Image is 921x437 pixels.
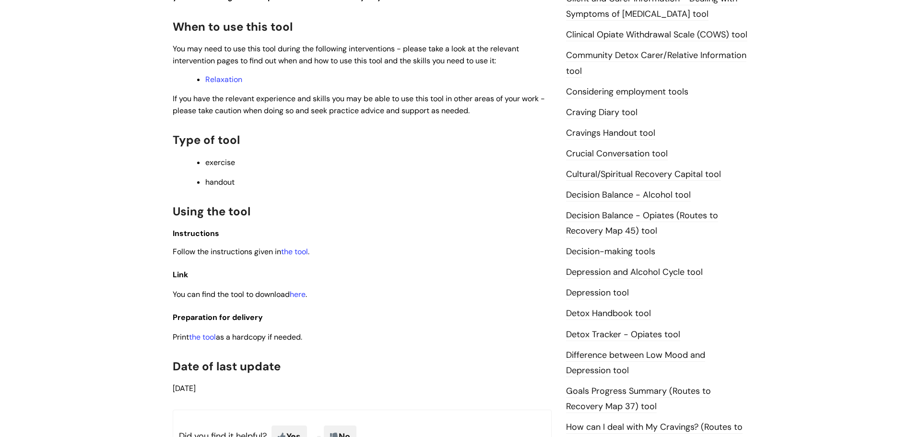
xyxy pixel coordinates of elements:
[566,49,746,77] a: Community Detox Carer/Relative Information tool
[566,86,688,98] a: Considering employment tools
[173,44,519,66] span: You may need to use this tool during the following interventions - please take a look at the rele...
[173,332,189,342] span: Print
[205,177,235,187] span: handout
[173,228,219,238] span: Instructions
[566,127,655,140] a: Cravings Handout tool
[173,289,307,299] span: You can find the tool to download .
[173,312,263,322] span: Preparation for delivery
[205,157,235,167] span: exercise
[189,332,302,342] span: as a hardcopy if needed.
[173,359,281,374] span: Date of last update
[566,189,691,201] a: Decision Balance - Alcohol tool
[290,289,306,299] a: here
[205,74,242,84] a: Relaxation
[566,106,638,119] a: Craving Diary tool
[566,287,629,299] a: Depression tool
[173,94,545,116] span: If you have the relevant experience and skills you may be able to use this tool in other areas of...
[566,307,651,320] a: Detox Handbook tool
[173,19,293,34] span: When to use this tool
[281,247,308,257] a: the tool
[173,204,250,219] span: Using the tool
[566,266,703,279] a: Depression and Alcohol Cycle tool
[566,329,680,341] a: Detox Tracker - Opiates tool
[566,148,668,160] a: Crucial Conversation tool
[566,385,711,413] a: Goals Progress Summary (Routes to Recovery Map 37) tool
[189,332,216,342] a: the tool
[173,270,188,280] span: Link
[566,29,747,41] a: Clinical Opiate Withdrawal Scale (COWS) tool
[566,168,721,181] a: Cultural/Spiritual Recovery Capital tool
[566,246,655,258] a: Decision-making tools
[173,132,240,147] span: Type of tool
[173,383,196,393] span: [DATE]
[173,247,309,257] span: Follow the instructions given in .
[566,349,705,377] a: Difference between Low Mood and Depression tool
[566,210,718,237] a: Decision Balance - Opiates (Routes to Recovery Map 45) tool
